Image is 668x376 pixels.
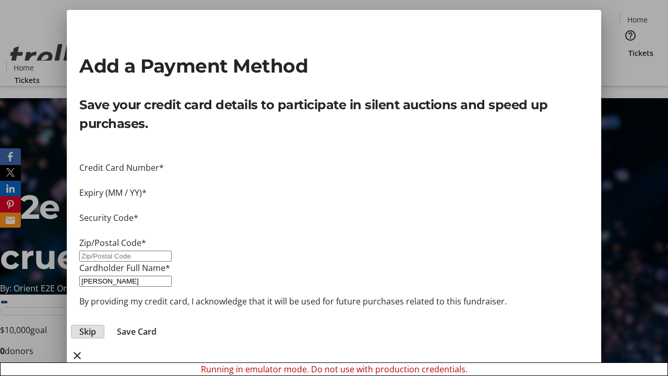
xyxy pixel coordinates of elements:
p: Save your credit card details to participate in silent auctions and speed up purchases. [79,96,589,133]
label: Zip/Postal Code* [79,237,146,249]
label: Cardholder Full Name* [79,262,170,274]
iframe: Secure CVC input frame [79,224,589,237]
p: By providing my credit card, I acknowledge that it will be used for future purchases related to t... [79,295,589,308]
button: Save Card [109,325,165,338]
iframe: Secure expiration date input frame [79,199,589,211]
input: Card Holder Name [79,276,172,287]
h2: Add a Payment Method [79,52,589,80]
button: close [67,345,88,366]
label: Security Code* [79,212,138,224]
iframe: Secure card number input frame [79,174,589,186]
button: Skip [71,325,104,338]
input: Zip/Postal Code [79,251,172,262]
label: Expiry (MM / YY)* [79,187,147,198]
span: Save Card [117,325,157,338]
label: Credit Card Number* [79,162,164,173]
span: Skip [79,325,96,338]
